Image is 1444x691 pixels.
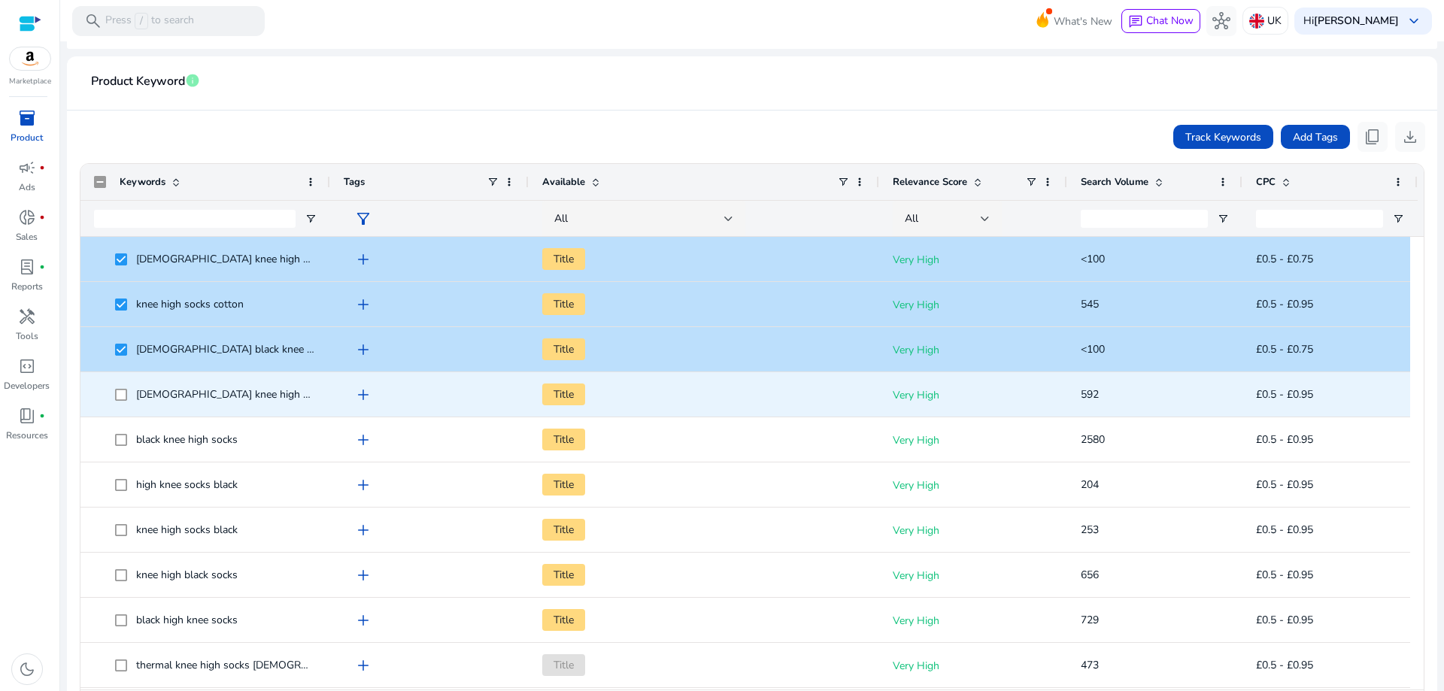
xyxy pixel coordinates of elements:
span: £0.5 - £0.95 [1256,658,1313,672]
span: Title [542,248,585,270]
span: Title [542,293,585,315]
span: hub [1212,12,1230,30]
span: 253 [1081,523,1099,537]
span: inventory_2 [18,109,36,127]
span: 204 [1081,477,1099,492]
span: All [554,211,568,226]
p: Very High [893,605,1054,636]
p: Sales [16,230,38,244]
span: 545 [1081,297,1099,311]
input: Keywords Filter Input [94,210,296,228]
span: Title [542,474,585,496]
span: add [354,431,372,449]
span: 2580 [1081,432,1105,447]
span: [DEMOGRAPHIC_DATA] knee high socks [136,387,329,402]
span: download [1401,128,1419,146]
b: [PERSON_NAME] [1314,14,1399,28]
p: Very High [893,425,1054,456]
span: donut_small [18,208,36,226]
span: fiber_manual_record [39,214,45,220]
span: knee high socks black [136,523,238,537]
span: Title [542,519,585,541]
span: Search Volume [1081,175,1148,189]
p: Hi [1303,16,1399,26]
img: amazon.svg [10,47,50,70]
p: Product [11,131,43,144]
span: fiber_manual_record [39,413,45,419]
span: Relevance Score [893,175,967,189]
p: Ads [19,180,35,194]
p: Reports [11,280,43,293]
button: Open Filter Menu [1392,213,1404,225]
span: dark_mode [18,660,36,678]
input: CPC Filter Input [1256,210,1383,228]
span: CPC [1256,175,1276,189]
button: Open Filter Menu [1217,213,1229,225]
span: info [185,73,200,88]
p: Very High [893,515,1054,546]
span: What's New [1054,8,1112,35]
span: add [354,341,372,359]
p: Very High [893,560,1054,591]
span: filter_alt [354,210,372,228]
button: chatChat Now [1121,9,1200,33]
span: add [354,295,372,314]
p: Very High [893,380,1054,411]
span: add [354,611,372,629]
span: keyboard_arrow_down [1405,12,1423,30]
span: search [84,12,102,30]
span: £0.5 - £0.95 [1256,568,1313,582]
span: fiber_manual_record [39,165,45,171]
span: £0.5 - £0.95 [1256,477,1313,492]
p: Very High [893,335,1054,365]
span: 473 [1081,658,1099,672]
span: code_blocks [18,357,36,375]
span: [DEMOGRAPHIC_DATA] knee high socks cotton [136,252,363,266]
span: 656 [1081,568,1099,582]
span: £0.5 - £0.95 [1256,613,1313,627]
span: / [135,13,148,29]
span: add [354,250,372,268]
button: content_copy [1358,122,1388,152]
span: Title [542,338,585,360]
p: Tools [16,329,38,343]
span: black high knee socks [136,613,238,627]
p: Resources [6,429,48,442]
span: <100 [1081,252,1105,266]
span: campaign [18,159,36,177]
span: content_copy [1364,128,1382,146]
span: £0.5 - £0.95 [1256,523,1313,537]
span: Title [542,429,585,450]
p: Press to search [105,13,194,29]
span: handyman [18,308,36,326]
span: book_4 [18,407,36,425]
button: Open Filter Menu [305,213,317,225]
span: Add Tags [1293,129,1338,145]
span: add [354,656,372,674]
p: Marketplace [9,76,51,87]
span: Title [542,654,585,676]
span: Title [542,609,585,631]
button: Add Tags [1281,125,1350,149]
p: Very High [893,650,1054,681]
img: uk.svg [1249,14,1264,29]
p: Developers [4,379,50,392]
span: £0.5 - £0.95 [1256,297,1313,311]
p: UK [1267,8,1282,34]
p: Very High [893,470,1054,501]
span: knee high black socks [136,568,238,582]
span: All [905,211,918,226]
span: Product Keyword [91,68,185,95]
span: Available [542,175,585,189]
p: Very High [893,244,1054,275]
span: Chat Now [1146,14,1194,28]
span: Title [542,383,585,405]
span: 592 [1081,387,1099,402]
span: add [354,386,372,404]
p: Very High [893,289,1054,320]
span: add [354,521,372,539]
button: hub [1206,6,1236,36]
span: black knee high socks [136,432,238,447]
span: £0.5 - £0.95 [1256,432,1313,447]
span: Title [542,564,585,586]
